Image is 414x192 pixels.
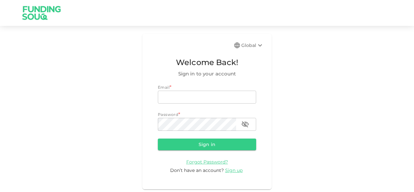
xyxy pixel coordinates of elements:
[158,91,256,104] input: email
[186,159,228,165] a: Forgot Password?
[158,139,256,150] button: Sign in
[158,118,236,131] input: password
[170,167,224,173] span: Don’t have an account?
[158,112,178,117] span: Password
[158,70,256,78] span: Sign in to your account
[158,85,169,90] span: Email
[158,56,256,69] span: Welcome Back!
[225,167,243,173] span: Sign up
[241,41,264,49] div: Global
